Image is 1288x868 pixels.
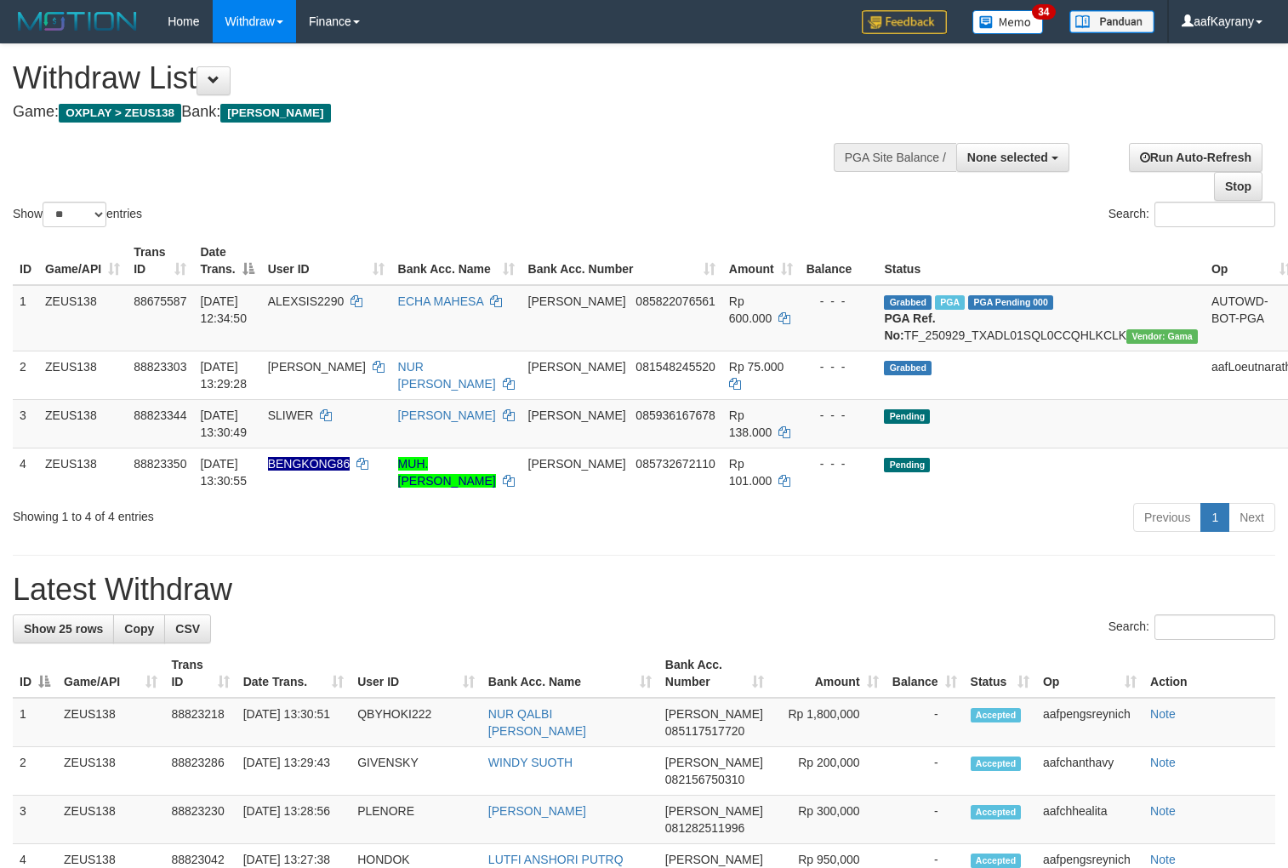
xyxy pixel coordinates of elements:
span: Copy 085936167678 to clipboard [635,408,715,422]
span: [PERSON_NAME] [528,360,626,374]
th: Game/API: activate to sort column ascending [57,649,164,698]
th: ID [13,237,38,285]
span: [PERSON_NAME] [528,457,626,471]
span: OXPLAY > ZEUS138 [59,104,181,123]
span: Marked by aafpengsreynich [935,295,965,310]
th: Action [1143,649,1275,698]
span: Pending [884,409,930,424]
span: Accepted [971,708,1022,722]
span: CSV [175,622,200,636]
span: [DATE] 13:30:55 [200,457,247,488]
td: aafpengsreynich [1036,698,1143,747]
span: Rp 75.000 [729,360,784,374]
a: [PERSON_NAME] [398,408,496,422]
td: ZEUS138 [38,351,127,399]
td: 88823218 [164,698,236,747]
th: Game/API: activate to sort column ascending [38,237,127,285]
td: TF_250929_TXADL01SQL0CCQHLKCLK [877,285,1205,351]
label: Search: [1108,614,1275,640]
td: 88823230 [164,796,236,844]
span: Vendor URL: https://trx31.1velocity.biz [1126,329,1198,344]
th: Bank Acc. Name: activate to sort column ascending [391,237,521,285]
td: ZEUS138 [57,698,164,747]
a: Stop [1214,172,1262,201]
a: NUR [PERSON_NAME] [398,360,496,391]
span: Nama rekening ada tanda titik/strip, harap diedit [268,457,350,471]
span: Show 25 rows [24,622,103,636]
th: Trans ID: activate to sort column ascending [127,237,193,285]
td: ZEUS138 [57,747,164,796]
a: Show 25 rows [13,614,114,643]
img: panduan.png [1069,10,1154,33]
span: Grabbed [884,361,932,375]
a: WINDY SUOTH [488,756,573,769]
td: 3 [13,796,57,844]
span: [PERSON_NAME] [268,360,366,374]
span: Rp 138.000 [729,408,772,439]
th: Bank Acc. Number: activate to sort column ascending [521,237,722,285]
a: Note [1150,853,1176,866]
th: Bank Acc. Name: activate to sort column ascending [482,649,658,698]
div: Showing 1 to 4 of 4 entries [13,501,524,525]
td: 88823286 [164,747,236,796]
a: Previous [1133,503,1201,532]
td: ZEUS138 [38,399,127,448]
td: 1 [13,285,38,351]
span: Grabbed [884,295,932,310]
button: None selected [956,143,1069,172]
td: 4 [13,448,38,496]
span: [PERSON_NAME] [528,408,626,422]
span: [PERSON_NAME] [665,707,763,721]
span: 34 [1032,4,1055,20]
td: 1 [13,698,57,747]
th: Balance [800,237,878,285]
label: Show entries [13,202,142,227]
span: 88823303 [134,360,186,374]
td: 2 [13,747,57,796]
td: [DATE] 13:29:43 [237,747,351,796]
input: Search: [1154,614,1275,640]
th: Trans ID: activate to sort column ascending [164,649,236,698]
td: Rp 300,000 [771,796,886,844]
span: None selected [967,151,1048,164]
td: Rp 1,800,000 [771,698,886,747]
select: Showentries [43,202,106,227]
td: ZEUS138 [38,448,127,496]
th: Date Trans.: activate to sort column descending [193,237,260,285]
span: [PERSON_NAME] [220,104,330,123]
td: 3 [13,399,38,448]
span: SLIWER [268,408,314,422]
td: 2 [13,351,38,399]
a: Note [1150,804,1176,818]
a: Next [1228,503,1275,532]
span: Accepted [971,805,1022,819]
th: Amount: activate to sort column ascending [771,649,886,698]
a: 1 [1200,503,1229,532]
span: Rp 600.000 [729,294,772,325]
b: PGA Ref. No: [884,311,935,342]
th: Bank Acc. Number: activate to sort column ascending [658,649,771,698]
span: Accepted [971,854,1022,868]
span: Copy 085117517720 to clipboard [665,724,744,738]
a: NUR QALBI [PERSON_NAME] [488,707,586,738]
td: [DATE] 13:28:56 [237,796,351,844]
span: Copy 085822076561 to clipboard [635,294,715,308]
th: User ID: activate to sort column ascending [350,649,482,698]
span: [PERSON_NAME] [665,853,763,866]
td: QBYHOKI222 [350,698,482,747]
td: aafchhealita [1036,796,1143,844]
span: [DATE] 13:29:28 [200,360,247,391]
span: PGA Pending [968,295,1053,310]
td: ZEUS138 [38,285,127,351]
a: Run Auto-Refresh [1129,143,1262,172]
img: Button%20Memo.svg [972,10,1044,34]
span: [DATE] 13:30:49 [200,408,247,439]
td: [DATE] 13:30:51 [237,698,351,747]
th: Balance: activate to sort column ascending [886,649,964,698]
th: ID: activate to sort column descending [13,649,57,698]
h1: Latest Withdraw [13,573,1275,607]
img: MOTION_logo.png [13,9,142,34]
div: PGA Site Balance / [834,143,956,172]
span: Accepted [971,757,1022,771]
td: - [886,747,964,796]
